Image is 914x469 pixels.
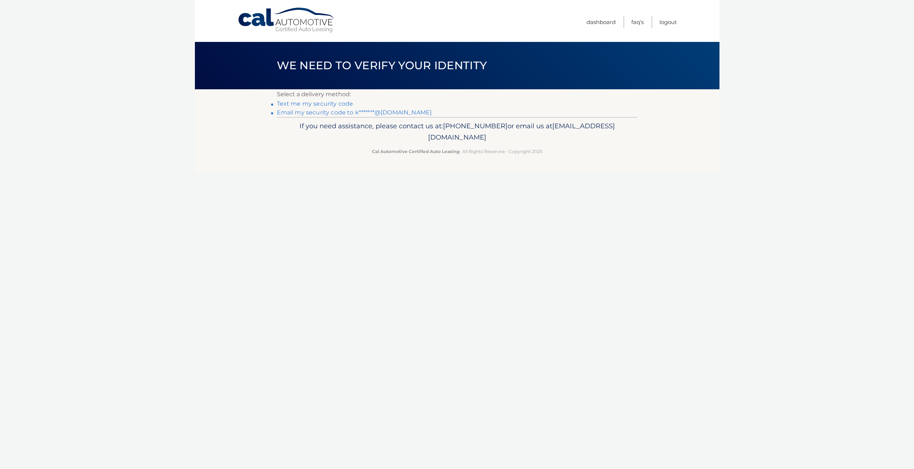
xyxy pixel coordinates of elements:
span: We need to verify your identity [277,59,487,72]
a: Text me my security code [277,100,353,107]
span: [PHONE_NUMBER] [443,122,507,130]
a: Cal Automotive [238,7,336,33]
p: - All Rights Reserved - Copyright 2025 [282,148,633,155]
p: If you need assistance, please contact us at: or email us at [282,120,633,144]
a: FAQ's [631,16,644,28]
strong: Cal Automotive Certified Auto Leasing [372,149,459,154]
p: Select a delivery method: [277,89,638,99]
a: Dashboard [587,16,616,28]
a: Email my security code to k*******@[DOMAIN_NAME] [277,109,432,116]
a: Logout [659,16,677,28]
